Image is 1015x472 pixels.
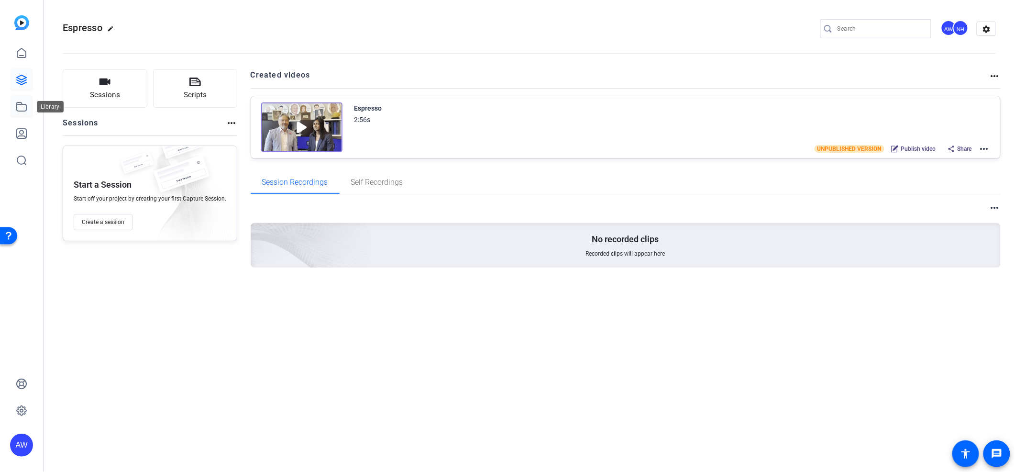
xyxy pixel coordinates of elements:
[941,20,957,36] div: AW
[351,179,403,186] span: Self Recordings
[960,448,971,460] mat-icon: accessibility
[261,102,342,152] img: Creator Project Thumbnail
[953,20,969,36] div: NH
[184,90,207,101] span: Scripts
[145,156,217,203] img: fake-session.png
[838,23,924,34] input: Search
[153,69,238,108] button: Scripts
[139,143,232,246] img: embarkstudio-empty-session.png
[251,69,990,88] h2: Created videos
[74,179,132,191] p: Start a Session
[586,250,665,258] span: Recorded clips will appear here
[977,22,996,36] mat-icon: settings
[143,129,372,337] img: embarkstudio-empty-session.png
[74,195,226,202] span: Start off your project by creating your first Capture Session.
[82,218,124,226] span: Create a session
[941,20,958,37] ngx-avatar: Ashley Williams
[155,132,208,167] img: fake-session.png
[354,114,371,125] div: 2:56s
[226,117,237,129] mat-icon: more_horiz
[37,101,64,112] div: Library
[953,20,970,37] ngx-avatar: Nancy Hanninen
[90,90,120,101] span: Sessions
[958,145,972,153] span: Share
[991,448,1003,460] mat-icon: message
[262,179,328,186] span: Session Recordings
[107,25,119,37] mat-icon: edit
[63,69,147,108] button: Sessions
[63,22,102,34] span: Espresso
[989,202,1001,214] mat-icon: more_horiz
[63,117,99,135] h2: Sessions
[815,145,884,153] span: UNPUBLISHED VERSION
[14,15,29,30] img: blue-gradient.svg
[901,145,936,153] span: Publish video
[979,143,990,155] mat-icon: more_horiz
[592,234,659,245] p: No recorded clips
[354,102,382,114] div: Espresso
[10,434,33,457] div: AW
[74,214,132,230] button: Create a session
[116,152,159,180] img: fake-session.png
[989,70,1001,82] mat-icon: more_horiz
